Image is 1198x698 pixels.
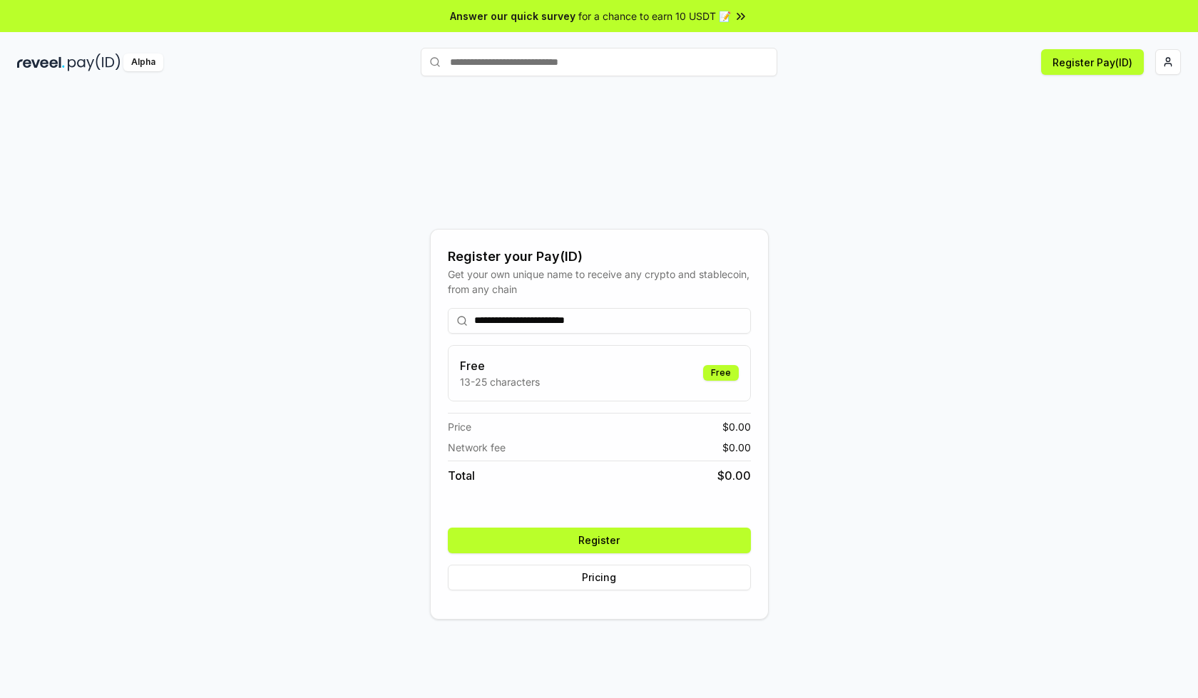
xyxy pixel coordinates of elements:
div: Free [703,365,739,381]
p: 13-25 characters [460,374,540,389]
span: Network fee [448,440,506,455]
button: Register [448,528,751,553]
div: Register your Pay(ID) [448,247,751,267]
span: Price [448,419,471,434]
div: Alpha [123,53,163,71]
span: $ 0.00 [717,467,751,484]
h3: Free [460,357,540,374]
span: for a chance to earn 10 USDT 📝 [578,9,731,24]
span: $ 0.00 [722,419,751,434]
img: pay_id [68,53,121,71]
div: Get your own unique name to receive any crypto and stablecoin, from any chain [448,267,751,297]
span: Answer our quick survey [450,9,575,24]
button: Register Pay(ID) [1041,49,1144,75]
span: $ 0.00 [722,440,751,455]
img: reveel_dark [17,53,65,71]
span: Total [448,467,475,484]
button: Pricing [448,565,751,590]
